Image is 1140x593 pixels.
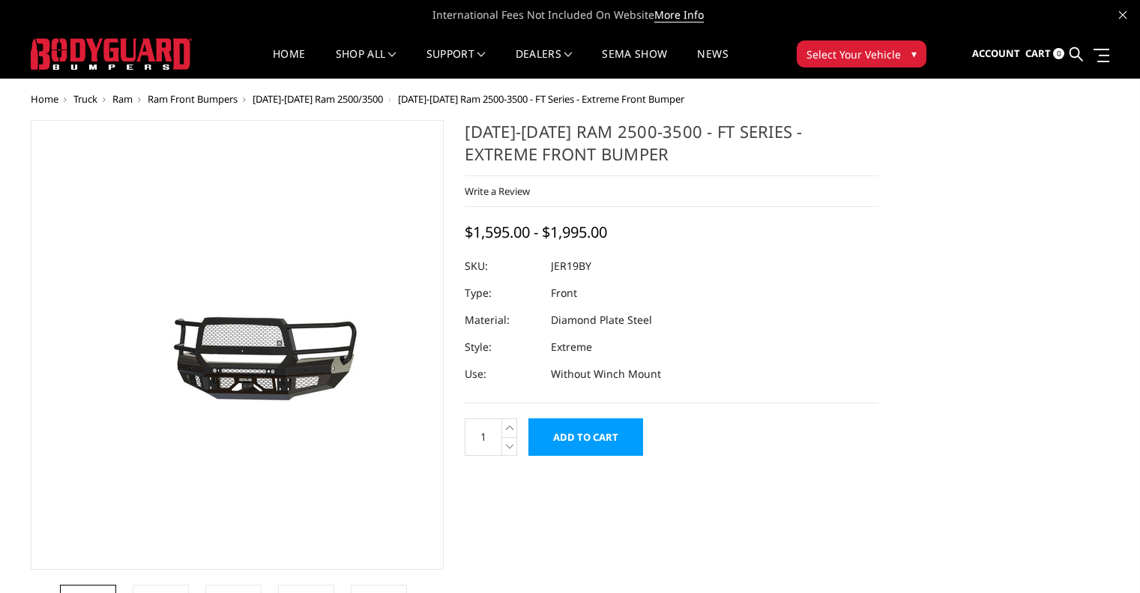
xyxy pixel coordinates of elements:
a: Account [972,34,1020,74]
dd: Extreme [551,334,592,361]
dt: SKU: [465,253,540,280]
dd: Diamond Plate Steel [551,307,652,334]
img: BODYGUARD BUMPERS [31,38,192,70]
dd: Front [551,280,577,307]
dd: Without Winch Mount [551,361,661,388]
span: [DATE]-[DATE] Ram 2500-3500 - FT Series - Extreme Front Bumper [398,92,684,106]
a: SEMA Show [602,49,667,78]
a: Home [273,49,305,78]
dt: Material: [465,307,540,334]
span: Account [972,46,1020,60]
a: Write a Review [465,184,530,198]
dt: Use: [465,361,540,388]
img: 2019-2025 Ram 2500-3500 - FT Series - Extreme Front Bumper [49,257,424,433]
a: News [697,49,728,78]
a: Truck [73,92,97,106]
span: Select Your Vehicle [806,46,901,62]
dd: JER19BY [551,253,591,280]
input: Add to Cart [528,418,643,456]
span: 0 [1053,48,1064,59]
a: [DATE]-[DATE] Ram 2500/3500 [253,92,383,106]
button: Select Your Vehicle [797,40,926,67]
dt: Style: [465,334,540,361]
a: Home [31,92,58,106]
a: Ram Front Bumpers [148,92,238,106]
a: 2019-2025 Ram 2500-3500 - FT Series - Extreme Front Bumper [31,120,444,570]
a: Dealers [516,49,573,78]
a: shop all [336,49,396,78]
span: ▾ [911,46,917,61]
span: Cart [1025,46,1051,60]
a: More Info [654,7,704,22]
span: $1,595.00 - $1,995.00 [465,222,607,242]
dt: Type: [465,280,540,307]
h1: [DATE]-[DATE] Ram 2500-3500 - FT Series - Extreme Front Bumper [465,120,878,176]
a: Ram [112,92,133,106]
a: Cart 0 [1025,34,1064,74]
a: Support [426,49,486,78]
